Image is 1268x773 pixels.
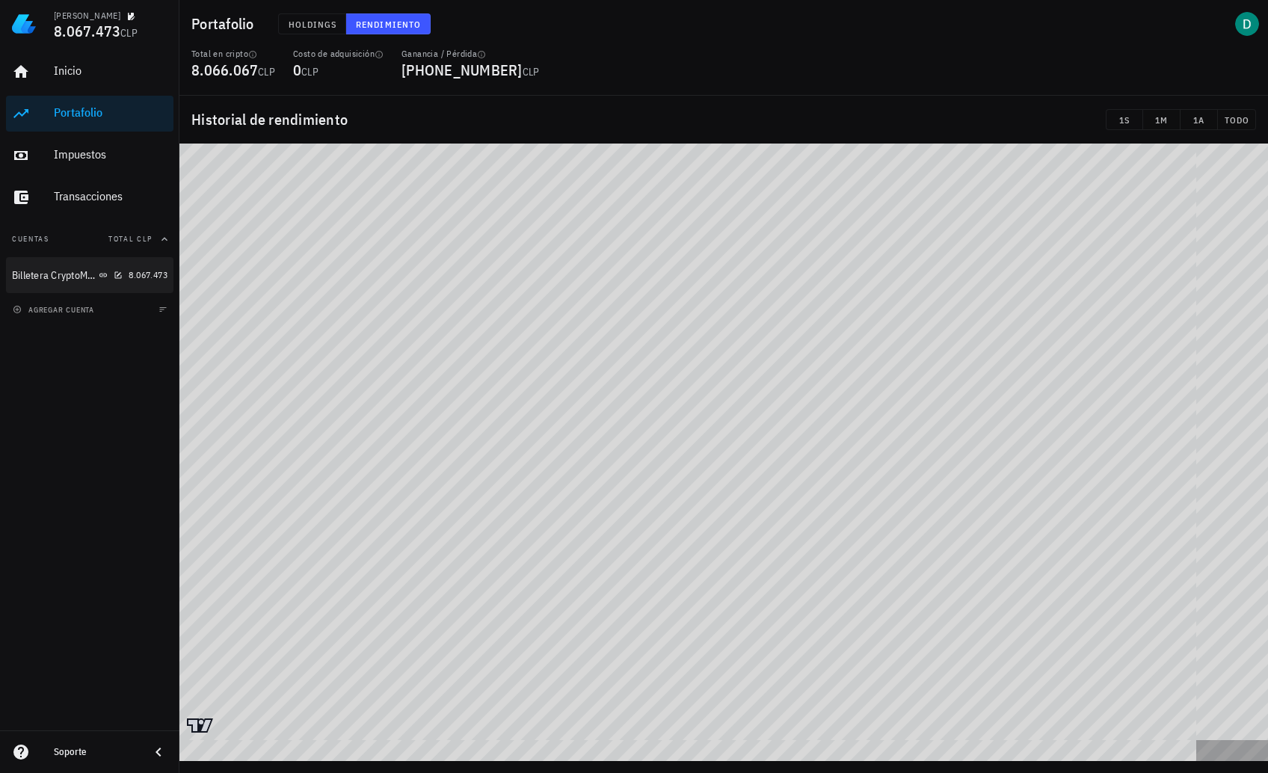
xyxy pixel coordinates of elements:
div: [PERSON_NAME] [54,10,120,22]
button: CuentasTotal CLP [6,221,173,257]
div: Billetera CryptoMarcket [12,269,96,282]
div: Ganancia / Pérdida [401,48,539,60]
span: 1M [1149,114,1174,126]
a: Impuestos [6,138,173,173]
span: CLP [120,26,138,40]
span: Total CLP [108,234,153,244]
span: [PHONE_NUMBER] [401,60,523,80]
a: Billetera CryptoMarcket 8.067.473 [6,257,173,293]
img: LedgiFi [12,12,36,36]
span: CLP [258,65,275,78]
button: agregar cuenta [9,302,101,317]
a: Portafolio [6,96,173,132]
div: Total en cripto [191,48,275,60]
span: Rendimiento [355,19,421,30]
div: Costo de adquisición [293,48,384,60]
span: agregar cuenta [16,305,94,315]
span: 8.067.473 [54,21,120,41]
div: Soporte [54,746,138,758]
a: Transacciones [6,179,173,215]
span: 8.066.067 [191,60,258,80]
span: Holdings [288,19,337,30]
span: 1A [1187,114,1211,126]
button: Rendimiento [346,13,431,34]
span: CLP [523,65,540,78]
span: 0 [293,60,301,80]
span: CLP [301,65,318,78]
h1: Portafolio [191,12,260,36]
span: 1S [1112,114,1136,126]
div: Historial de rendimiento [179,96,1268,144]
span: 8.067.473 [129,269,167,280]
button: 1M [1143,109,1181,130]
button: TODO [1218,109,1256,130]
div: Portafolio [54,105,167,120]
div: Impuestos [54,147,167,161]
div: avatar [1235,12,1259,36]
div: Inicio [54,64,167,78]
a: Charting by TradingView [187,718,213,733]
button: 1S [1106,109,1143,130]
button: Holdings [278,13,347,34]
a: Inicio [6,54,173,90]
button: 1A [1181,109,1218,130]
div: Transacciones [54,189,167,203]
span: TODO [1224,114,1249,126]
